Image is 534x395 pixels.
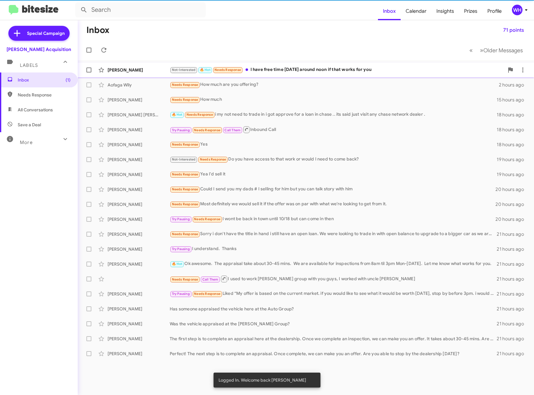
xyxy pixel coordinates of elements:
[108,186,170,193] div: [PERSON_NAME]
[66,77,71,83] span: (1)
[497,336,529,342] div: 21 hours ago
[466,44,527,57] nav: Page navigation example
[172,157,196,161] span: Not-Interested
[172,98,198,102] span: Needs Response
[108,231,170,237] div: [PERSON_NAME]
[170,126,497,133] div: Inbound Call
[172,202,198,206] span: Needs Response
[75,2,206,17] input: Search
[108,306,170,312] div: [PERSON_NAME]
[497,291,529,297] div: 21 hours ago
[172,172,198,176] span: Needs Response
[186,113,213,117] span: Needs Response
[86,25,109,35] h1: Inbox
[170,216,495,223] div: I wont be back in town until 10/18 but can come in then
[497,351,529,357] div: 21 hours ago
[202,277,219,281] span: Call Them
[170,111,497,118] div: i my not need to trade in i got approve for a loan in chase .. its said just visit any chase netw...
[497,171,529,178] div: 19 hours ago
[219,377,306,383] span: Logged In. Welcome back [PERSON_NAME]
[108,216,170,222] div: [PERSON_NAME]
[108,156,170,163] div: [PERSON_NAME]
[497,246,529,252] div: 21 hours ago
[27,30,65,36] span: Special Campaign
[172,128,190,132] span: Try Pausing
[497,276,529,282] div: 21 hours ago
[172,292,190,296] span: Try Pausing
[497,306,529,312] div: 21 hours ago
[497,97,529,103] div: 15 hours ago
[431,2,459,20] span: Insights
[401,2,431,20] a: Calendar
[170,171,497,178] div: Yea I'd sell it
[512,5,522,15] div: WH
[495,216,529,222] div: 20 hours ago
[378,2,401,20] a: Inbox
[170,290,497,297] div: Liked “My offer is based on the current market. if you would like to see what it would be worth [...
[18,122,41,128] span: Save a Deal
[172,187,198,191] span: Needs Response
[20,63,38,68] span: Labels
[172,68,196,72] span: Not-Interested
[170,245,497,253] div: I understand. Thanks
[108,201,170,207] div: [PERSON_NAME]
[170,306,497,312] div: Has someone appraised the vehicle here at the Auto Group?
[170,336,497,342] div: The first step is to complete an appraisal here at the dealership. Once we complete an inspection...
[466,44,476,57] button: Previous
[172,217,190,221] span: Try Pausing
[108,127,170,133] div: [PERSON_NAME]
[108,142,170,148] div: [PERSON_NAME]
[459,2,482,20] a: Prizes
[200,157,226,161] span: Needs Response
[495,186,529,193] div: 20 hours ago
[499,82,529,88] div: 2 hours ago
[8,26,70,41] a: Special Campaign
[497,112,529,118] div: 18 hours ago
[170,321,497,327] div: Was the vehicle appraised at the [PERSON_NAME] Group?
[483,47,523,54] span: Older Messages
[497,127,529,133] div: 18 hours ago
[170,260,497,267] div: Ok awesome. The appraisal take about 30-45 mins. We are available for inspections from 8am til 3p...
[108,112,170,118] div: [PERSON_NAME] [PERSON_NAME]
[170,230,497,238] div: Sorry i don't have the title in hand i still have an open loan. We were looking to trade in with ...
[18,107,53,113] span: All Conversations
[497,261,529,267] div: 21 hours ago
[18,77,71,83] span: Inbox
[497,321,529,327] div: 21 hours ago
[476,44,527,57] button: Next
[172,113,182,117] span: 🔥 Hot
[108,97,170,103] div: [PERSON_NAME]
[108,291,170,297] div: [PERSON_NAME]
[172,232,198,236] span: Needs Response
[498,25,529,36] button: 71 points
[108,351,170,357] div: [PERSON_NAME]
[108,321,170,327] div: [PERSON_NAME]
[170,275,497,283] div: I used to work [PERSON_NAME] group with you guys, I worked with uncle [PERSON_NAME]
[108,336,170,342] div: [PERSON_NAME]
[172,142,198,146] span: Needs Response
[194,128,220,132] span: Needs Response
[214,68,241,72] span: Needs Response
[224,128,241,132] span: Call Them
[503,25,524,36] span: 71 points
[18,92,71,98] span: Needs Response
[170,156,497,163] div: Do you have access to that work or would I need to come back?
[108,171,170,178] div: [PERSON_NAME]
[170,186,495,193] div: Could I send you my dads # I selling for him but you can talk story with him
[170,201,495,208] div: Most definitely we would sell it if the offer was on par with what we're looking to get from it.
[172,247,190,251] span: Try Pausing
[170,81,499,88] div: How much are you offering?
[170,141,497,148] div: Yes
[170,96,497,103] div: How much
[20,140,33,145] span: More
[108,82,170,88] div: Aofaga Wily
[108,67,170,73] div: [PERSON_NAME]
[194,292,220,296] span: Needs Response
[482,2,507,20] a: Profile
[108,261,170,267] div: [PERSON_NAME]
[108,246,170,252] div: [PERSON_NAME]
